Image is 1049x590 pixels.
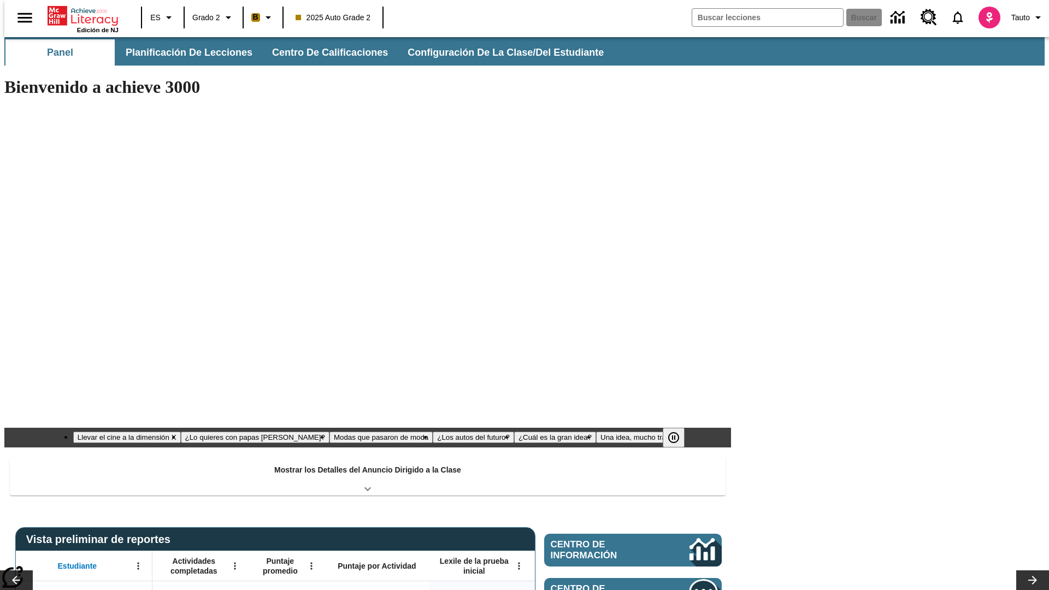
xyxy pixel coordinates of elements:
[329,432,433,443] button: Diapositiva 3 Modas que pasaron de moda
[511,558,527,574] button: Abrir menú
[58,561,97,571] span: Estudiante
[274,464,461,476] p: Mostrar los Detalles del Anuncio Dirigido a la Clase
[181,432,329,443] button: Diapositiva 2 ¿Lo quieres con papas fritas?
[914,3,944,32] a: Centro de recursos, Se abrirá en una pestaña nueva.
[972,3,1007,32] button: Escoja un nuevo avatar
[253,10,258,24] span: B
[303,558,320,574] button: Abrir menú
[4,37,1045,66] div: Subbarra de navegación
[692,9,843,26] input: Buscar campo
[4,77,731,97] h1: Bienvenido a achieve 3000
[145,8,180,27] button: Lenguaje: ES, Selecciona un idioma
[9,2,41,34] button: Abrir el menú lateral
[399,39,612,66] button: Configuración de la clase/del estudiante
[884,3,914,33] a: Centro de información
[26,533,176,546] span: Vista preliminar de reportes
[296,12,371,23] span: 2025 Auto Grade 2
[338,561,416,571] span: Puntaje por Actividad
[73,432,181,443] button: Diapositiva 1 Llevar el cine a la dimensión X
[979,7,1000,28] img: avatar image
[254,556,307,576] span: Puntaje promedio
[596,432,684,443] button: Diapositiva 6 Una idea, mucho trabajo
[5,39,115,66] button: Panel
[150,12,161,23] span: ES
[663,428,685,447] button: Pausar
[10,458,726,495] div: Mostrar los Detalles del Anuncio Dirigido a la Clase
[130,558,146,574] button: Abrir menú
[48,5,119,27] a: Portada
[188,8,239,27] button: Grado: Grado 2, Elige un grado
[663,428,696,447] div: Pausar
[77,27,119,33] span: Edición de NJ
[263,39,397,66] button: Centro de calificaciones
[434,556,514,576] span: Lexile de la prueba inicial
[247,8,279,27] button: Boost El color de la clase es anaranjado claro. Cambiar el color de la clase.
[192,12,220,23] span: Grado 2
[4,39,614,66] div: Subbarra de navegación
[1007,8,1049,27] button: Perfil/Configuración
[944,3,972,32] a: Notificaciones
[117,39,261,66] button: Planificación de lecciones
[514,432,596,443] button: Diapositiva 5 ¿Cuál es la gran idea?
[1011,12,1030,23] span: Tauto
[433,432,514,443] button: Diapositiva 4 ¿Los autos del futuro?
[227,558,243,574] button: Abrir menú
[551,539,653,561] span: Centro de información
[544,534,722,567] a: Centro de información
[48,4,119,33] div: Portada
[158,556,230,576] span: Actividades completadas
[1016,570,1049,590] button: Carrusel de lecciones, seguir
